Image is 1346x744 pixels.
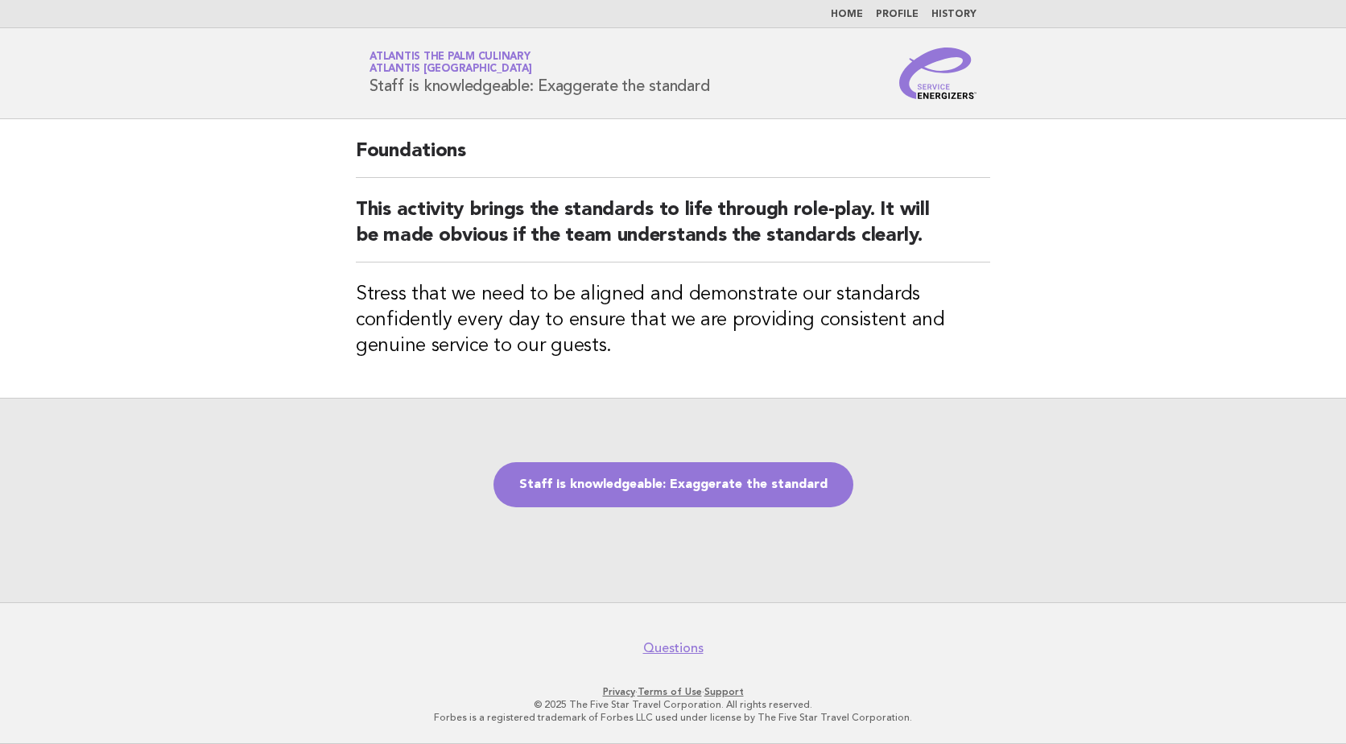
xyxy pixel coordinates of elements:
[704,686,744,697] a: Support
[638,686,702,697] a: Terms of Use
[899,48,976,99] img: Service Energizers
[493,462,853,507] a: Staff is knowledgeable: Exaggerate the standard
[356,197,990,262] h2: This activity brings the standards to life through role-play. It will be made obvious if the team...
[356,138,990,178] h2: Foundations
[180,698,1166,711] p: © 2025 The Five Star Travel Corporation. All rights reserved.
[643,640,704,656] a: Questions
[180,685,1166,698] p: · ·
[370,52,532,74] a: Atlantis The Palm CulinaryAtlantis [GEOGRAPHIC_DATA]
[180,711,1166,724] p: Forbes is a registered trademark of Forbes LLC used under license by The Five Star Travel Corpora...
[931,10,976,19] a: History
[370,52,709,94] h1: Staff is knowledgeable: Exaggerate the standard
[356,282,990,359] h3: Stress that we need to be aligned and demonstrate our standards confidently every day to ensure t...
[370,64,532,75] span: Atlantis [GEOGRAPHIC_DATA]
[831,10,863,19] a: Home
[876,10,919,19] a: Profile
[603,686,635,697] a: Privacy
